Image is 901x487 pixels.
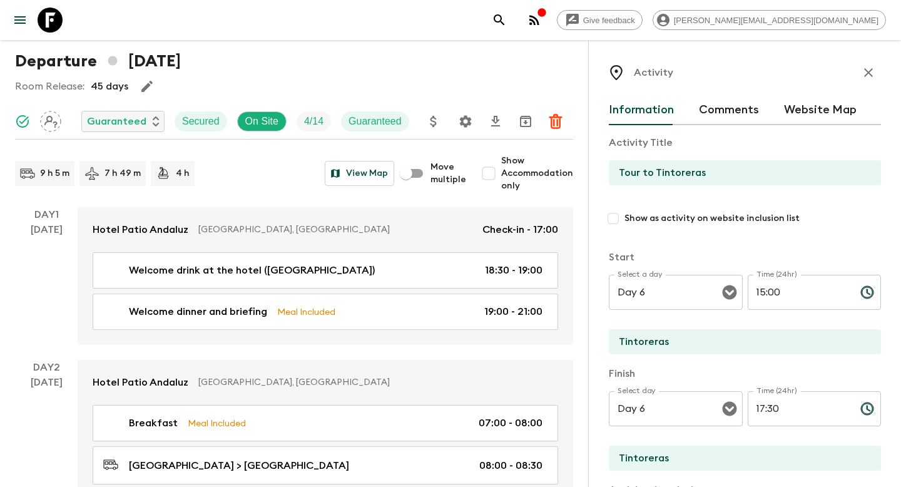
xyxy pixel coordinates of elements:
button: Choose time, selected time is 5:30 PM [855,396,880,421]
p: Welcome dinner and briefing [129,304,267,319]
p: Start [609,250,881,265]
p: Activity [634,65,673,80]
p: Day 1 [15,207,78,222]
div: On Site [237,111,287,131]
input: Start Location [609,329,871,354]
button: Download CSV [483,109,508,134]
a: Hotel Patio Andaluz[GEOGRAPHIC_DATA], [GEOGRAPHIC_DATA]Check-in - 17:00 [78,207,573,252]
a: [GEOGRAPHIC_DATA] > [GEOGRAPHIC_DATA]08:00 - 08:30 [93,446,558,484]
p: Meal Included [277,305,335,319]
button: Comments [699,95,759,125]
span: Assign pack leader [40,115,61,125]
button: Delete [543,109,568,134]
div: Trip Fill [297,111,331,131]
input: E.g Hozuagawa boat tour [609,160,871,185]
button: Archive (Completed, Cancelled or Unsynced Departures only) [513,109,538,134]
a: Give feedback [557,10,643,30]
p: [GEOGRAPHIC_DATA] > [GEOGRAPHIC_DATA] [129,458,349,473]
button: Website Map [784,95,857,125]
p: Welcome drink at the hotel ([GEOGRAPHIC_DATA]) [129,263,375,278]
p: Secured [182,114,220,129]
button: Information [609,95,674,125]
p: Meal Included [188,416,246,430]
p: [GEOGRAPHIC_DATA], [GEOGRAPHIC_DATA] [198,376,548,389]
input: hh:mm [748,391,850,426]
label: Select a day [618,269,662,280]
p: 4 / 14 [304,114,323,129]
a: Welcome drink at the hotel ([GEOGRAPHIC_DATA])18:30 - 19:00 [93,252,558,289]
span: [PERSON_NAME][EMAIL_ADDRESS][DOMAIN_NAME] [667,16,885,25]
p: 7 h 49 m [104,167,141,180]
p: Room Release: [15,79,84,94]
p: Check-in - 17:00 [482,222,558,237]
a: Hotel Patio Andaluz[GEOGRAPHIC_DATA], [GEOGRAPHIC_DATA] [78,360,573,405]
p: Hotel Patio Andaluz [93,375,188,390]
label: Time (24hr) [756,386,797,396]
button: Update Price, Early Bird Discount and Costs [421,109,446,134]
p: On Site [245,114,278,129]
p: Breakfast [129,416,178,431]
button: Open [721,400,738,418]
p: Finish [609,366,881,381]
p: 45 days [91,79,128,94]
p: 9 h 5 m [40,167,69,180]
h1: Departure [DATE] [15,49,181,74]
p: 08:00 - 08:30 [479,458,542,473]
a: BreakfastMeal Included07:00 - 08:00 [93,405,558,441]
button: Choose time, selected time is 3:00 PM [855,280,880,305]
input: End Location (leave blank if same as Start) [609,446,871,471]
span: Show Accommodation only [501,155,573,192]
p: Day 2 [15,360,78,375]
p: Hotel Patio Andaluz [93,222,188,237]
input: hh:mm [748,275,850,310]
p: 19:00 - 21:00 [484,304,542,319]
div: [DATE] [31,222,63,345]
p: 07:00 - 08:00 [479,416,542,431]
span: Move multiple [430,161,466,186]
button: menu [8,8,33,33]
p: Guaranteed [87,114,146,129]
label: Select day [618,386,656,396]
span: Give feedback [576,16,642,25]
svg: Synced Successfully [15,114,30,129]
button: Settings [453,109,478,134]
button: View Map [325,161,394,186]
label: Time (24hr) [756,269,797,280]
p: Guaranteed [349,114,402,129]
p: 18:30 - 19:00 [485,263,542,278]
div: Secured [175,111,227,131]
span: Show as activity on website inclusion list [624,212,800,225]
a: Welcome dinner and briefingMeal Included19:00 - 21:00 [93,294,558,330]
button: Open [721,284,738,301]
div: [PERSON_NAME][EMAIL_ADDRESS][DOMAIN_NAME] [653,10,886,30]
button: search adventures [487,8,512,33]
p: [GEOGRAPHIC_DATA], [GEOGRAPHIC_DATA] [198,223,472,236]
p: 4 h [176,167,190,180]
p: Activity Title [609,135,881,150]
